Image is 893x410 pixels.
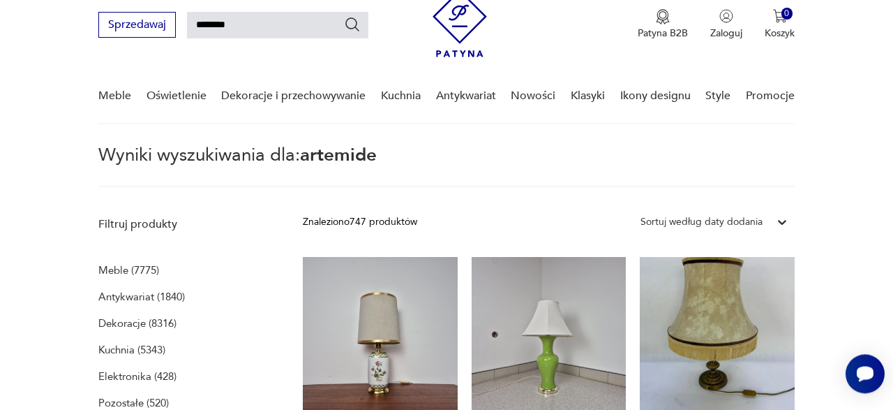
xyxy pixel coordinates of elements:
[640,214,763,230] div: Sortuj według daty dodania
[98,314,177,333] a: Dekoracje (8316)
[98,147,795,187] p: Wyniki wyszukiwania dla:
[98,367,177,386] a: Elektronika (428)
[765,27,795,40] p: Koszyk
[746,69,795,123] a: Promocje
[381,69,421,123] a: Kuchnia
[638,9,688,40] a: Ikona medaluPatyna B2B
[710,27,742,40] p: Zaloguj
[781,8,793,20] div: 0
[773,9,787,23] img: Ikona koszyka
[303,214,417,230] div: Znaleziono 747 produktów
[638,27,688,40] p: Patyna B2B
[511,69,555,123] a: Nowości
[98,340,165,360] a: Kuchnia (5343)
[710,9,742,40] button: Zaloguj
[98,69,131,123] a: Meble
[846,354,885,393] iframe: Smartsupp widget button
[98,12,176,38] button: Sprzedawaj
[300,142,377,168] span: artemide
[344,16,361,33] button: Szukaj
[98,261,159,280] a: Meble (7775)
[147,69,207,123] a: Oświetlenie
[719,9,733,23] img: Ikonka użytkownika
[98,21,176,31] a: Sprzedawaj
[436,69,496,123] a: Antykwariat
[765,9,795,40] button: 0Koszyk
[98,287,185,307] a: Antykwariat (1840)
[705,69,730,123] a: Style
[98,217,269,232] p: Filtruj produkty
[571,69,605,123] a: Klasyki
[620,69,691,123] a: Ikony designu
[656,9,670,24] img: Ikona medalu
[221,69,366,123] a: Dekoracje i przechowywanie
[638,9,688,40] button: Patyna B2B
